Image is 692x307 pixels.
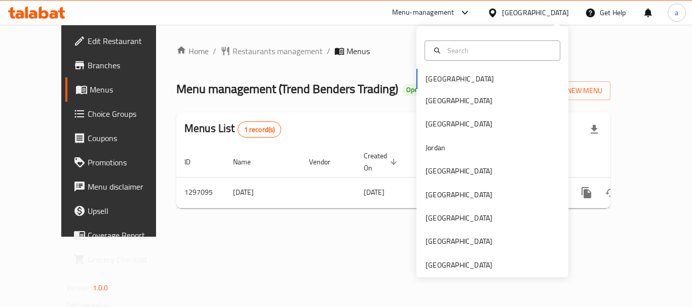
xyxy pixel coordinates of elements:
a: Coupons [65,126,177,150]
a: Edit Restaurant [65,29,177,53]
span: Menus [90,83,169,96]
div: Jordan [426,142,445,153]
div: [GEOGRAPHIC_DATA] [426,259,492,271]
span: Edit Restaurant [88,35,169,47]
div: [GEOGRAPHIC_DATA] [426,95,492,106]
span: Coverage Report [88,229,169,241]
span: Open [402,85,426,94]
span: Version: [66,281,91,294]
td: 1297095 [176,177,225,208]
div: [GEOGRAPHIC_DATA] [426,236,492,247]
nav: breadcrumb [176,45,610,57]
div: [GEOGRAPHIC_DATA] [426,118,492,129]
div: [GEOGRAPHIC_DATA] [426,212,492,224]
a: Coverage Report [65,223,177,247]
span: Menu management ( Trend Benders Trading ) [176,77,398,100]
span: Branches [88,59,169,71]
button: Add New Menu [532,81,610,100]
a: Choice Groups [65,102,177,126]
div: Open [402,84,426,96]
div: Export file [582,117,606,142]
a: Grocery Checklist [65,247,177,272]
span: Coupons [88,132,169,144]
span: a [675,7,678,18]
span: Created On [364,150,400,174]
span: Upsell [88,205,169,217]
a: Branches [65,53,177,77]
span: Restaurants management [233,45,323,57]
span: Add New Menu [540,84,602,97]
span: Vendor [309,156,343,168]
div: [GEOGRAPHIC_DATA] [502,7,569,18]
a: Menu disclaimer [65,174,177,199]
span: Choice Groups [88,108,169,120]
span: Grocery Checklist [88,253,169,266]
span: Name [233,156,264,168]
a: Restaurants management [220,45,323,57]
span: ID [184,156,204,168]
a: Home [176,45,209,57]
span: 1 record(s) [238,125,281,135]
span: Promotions [88,156,169,168]
button: Change Status [599,181,623,205]
span: Menu disclaimer [88,181,169,193]
div: [GEOGRAPHIC_DATA] [426,165,492,177]
td: [DATE] [225,177,301,208]
div: Menu-management [392,7,454,19]
li: / [213,45,216,57]
div: [GEOGRAPHIC_DATA] [426,189,492,200]
a: Promotions [65,150,177,174]
span: Menus [347,45,370,57]
li: / [327,45,330,57]
a: Upsell [65,199,177,223]
a: Menus [65,77,177,102]
input: Search [443,45,554,56]
span: [DATE] [364,186,385,199]
h2: Menus List [184,121,281,138]
span: 1.0.0 [93,281,108,294]
button: more [574,181,599,205]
